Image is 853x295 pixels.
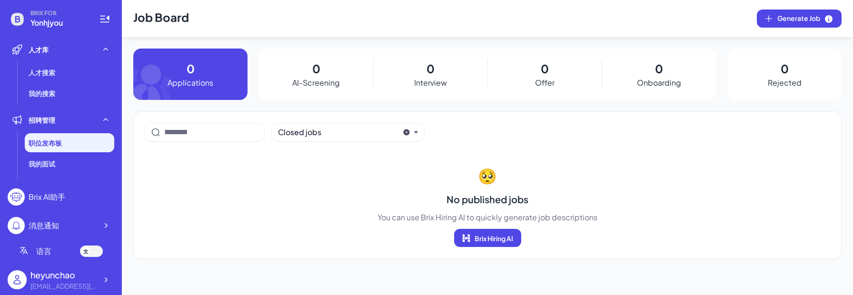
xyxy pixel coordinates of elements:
span: 人才库 [29,45,49,54]
p: 0 [781,60,789,77]
div: heyunchao [30,268,97,281]
div: cheivhe@gmail.com [30,281,97,291]
span: 招聘管理 [29,115,55,125]
button: Generate Job [757,10,842,28]
span: 语言 [36,246,51,257]
p: Onboarding [637,77,681,88]
span: Yonhjyou [30,17,88,29]
span: 我的面试 [29,159,55,168]
span: 人才搜索 [29,68,55,77]
p: 0 [541,60,549,77]
p: Interview [414,77,447,88]
span: 人才库 [29,180,49,189]
img: user_logo.png [8,270,27,289]
p: 0 [187,60,195,77]
span: BRIX FOR [30,10,88,17]
span: No published jobs [446,193,528,206]
div: Brix AI助手 [29,191,65,203]
button: Closed jobs [278,127,399,138]
span: Brix Hiring AI [475,234,513,243]
p: AI-Screening [292,77,340,88]
p: 0 [312,60,320,77]
span: Generate Job [777,13,833,24]
span: 我的搜索 [29,88,55,98]
span: You can use Brix Hiring AI to quickly generate job descriptions [377,212,597,223]
span: 职位发布板 [29,138,62,147]
p: Applications [168,77,213,88]
button: Brix Hiring AI [454,229,521,247]
p: 0 [426,60,435,77]
p: 0 [655,60,663,77]
div: 消息通知 [29,220,59,231]
span: 🥺 [478,164,497,187]
p: Rejected [768,77,802,88]
p: Offer [535,77,555,88]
